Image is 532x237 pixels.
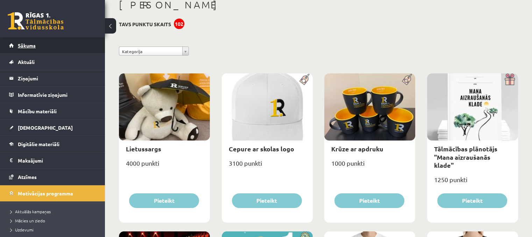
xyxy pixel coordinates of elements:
[334,193,404,208] button: Pieteikt
[229,145,294,153] a: Cepure ar skolas logo
[297,73,313,85] img: Populāra prece
[129,193,199,208] button: Pieteikt
[18,70,96,86] legend: Ziņojumi
[18,141,59,147] span: Digitālie materiāli
[9,70,96,86] a: Ziņojumi
[18,42,36,49] span: Sākums
[18,152,96,168] legend: Maksājumi
[434,145,497,169] a: Tālmācības plānotājs "Mana aizraušanās klade"
[10,217,98,224] a: Mācies un ziedo
[222,157,313,175] div: 3100 punkti
[18,108,57,114] span: Mācību materiāli
[18,190,73,196] span: Motivācijas programma
[122,47,179,56] span: Kategorija
[9,103,96,119] a: Mācību materiāli
[18,174,37,180] span: Atzīmes
[324,157,415,175] div: 1000 punkti
[399,73,415,85] img: Populāra prece
[10,218,45,223] span: Mācies un ziedo
[427,174,518,191] div: 1250 punkti
[437,193,507,208] button: Pieteikt
[9,37,96,53] a: Sākums
[10,209,51,214] span: Aktuālās kampaņas
[9,87,96,103] a: Informatīvie ziņojumi
[119,21,171,27] h3: Tavs punktu skaits
[18,87,96,103] legend: Informatīvie ziņojumi
[232,193,302,208] button: Pieteikt
[9,169,96,185] a: Atzīmes
[126,145,161,153] a: Lietussargs
[9,120,96,136] a: [DEMOGRAPHIC_DATA]
[18,124,73,131] span: [DEMOGRAPHIC_DATA]
[9,185,96,201] a: Motivācijas programma
[18,59,35,65] span: Aktuāli
[9,152,96,168] a: Maksājumi
[10,227,34,232] span: Uzdevumi
[8,12,64,30] a: Rīgas 1. Tālmācības vidusskola
[9,136,96,152] a: Digitālie materiāli
[502,73,518,85] img: Dāvana ar pārsteigumu
[174,19,184,29] div: 102
[9,54,96,70] a: Aktuāli
[119,46,189,56] a: Kategorija
[10,208,98,215] a: Aktuālās kampaņas
[331,145,383,153] a: Krūze ar apdruku
[10,227,98,233] a: Uzdevumi
[119,157,210,175] div: 4000 punkti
